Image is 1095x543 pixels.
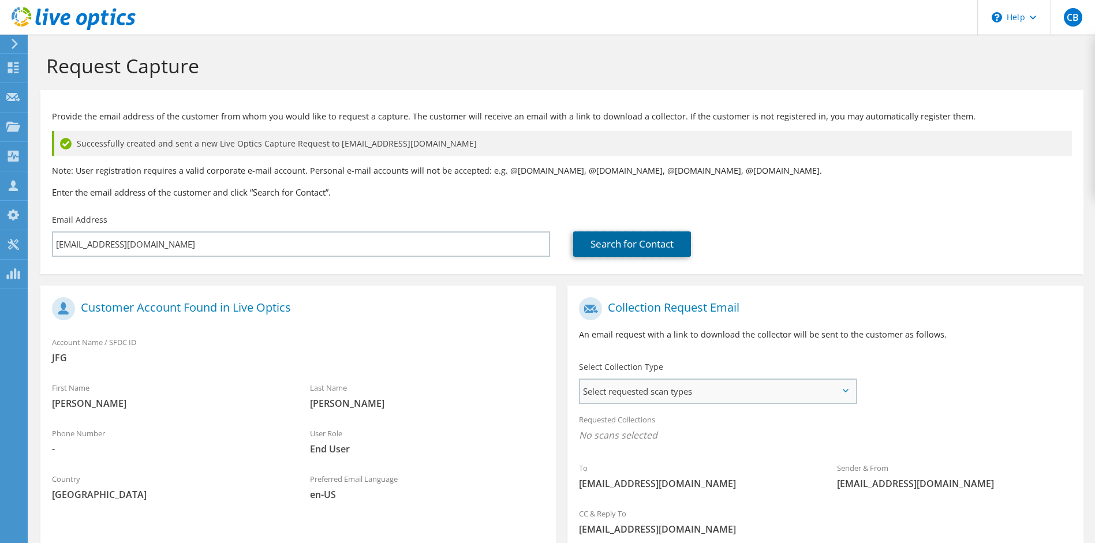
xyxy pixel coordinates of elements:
span: [EMAIL_ADDRESS][DOMAIN_NAME] [579,523,1071,535]
div: Last Name [298,376,556,415]
div: User Role [298,421,556,461]
span: CB [1064,8,1082,27]
div: Sender & From [825,456,1083,496]
span: [EMAIL_ADDRESS][DOMAIN_NAME] [579,477,814,490]
svg: \n [992,12,1002,23]
span: JFG [52,351,544,364]
div: First Name [40,376,298,415]
p: Provide the email address of the customer from whom you would like to request a capture. The cust... [52,110,1072,123]
span: - [52,443,287,455]
p: An email request with a link to download the collector will be sent to the customer as follows. [579,328,1071,341]
span: en-US [310,488,545,501]
div: CC & Reply To [567,501,1083,541]
div: Account Name / SFDC ID [40,330,556,370]
span: No scans selected [579,429,1071,441]
div: To [567,456,825,496]
label: Email Address [52,214,107,226]
a: Search for Contact [573,231,691,257]
div: Requested Collections [567,407,1083,450]
span: [GEOGRAPHIC_DATA] [52,488,287,501]
h3: Enter the email address of the customer and click “Search for Contact”. [52,186,1072,199]
div: Country [40,467,298,507]
span: [PERSON_NAME] [310,397,545,410]
span: [EMAIL_ADDRESS][DOMAIN_NAME] [837,477,1072,490]
span: Select requested scan types [580,380,855,403]
span: End User [310,443,545,455]
p: Note: User registration requires a valid corporate e-mail account. Personal e-mail accounts will ... [52,164,1072,177]
div: Preferred Email Language [298,467,556,507]
h1: Customer Account Found in Live Optics [52,297,539,320]
span: [PERSON_NAME] [52,397,287,410]
h1: Request Capture [46,54,1072,78]
label: Select Collection Type [579,361,663,373]
div: Phone Number [40,421,298,461]
span: Successfully created and sent a new Live Optics Capture Request to [EMAIL_ADDRESS][DOMAIN_NAME] [77,137,477,150]
h1: Collection Request Email [579,297,1066,320]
